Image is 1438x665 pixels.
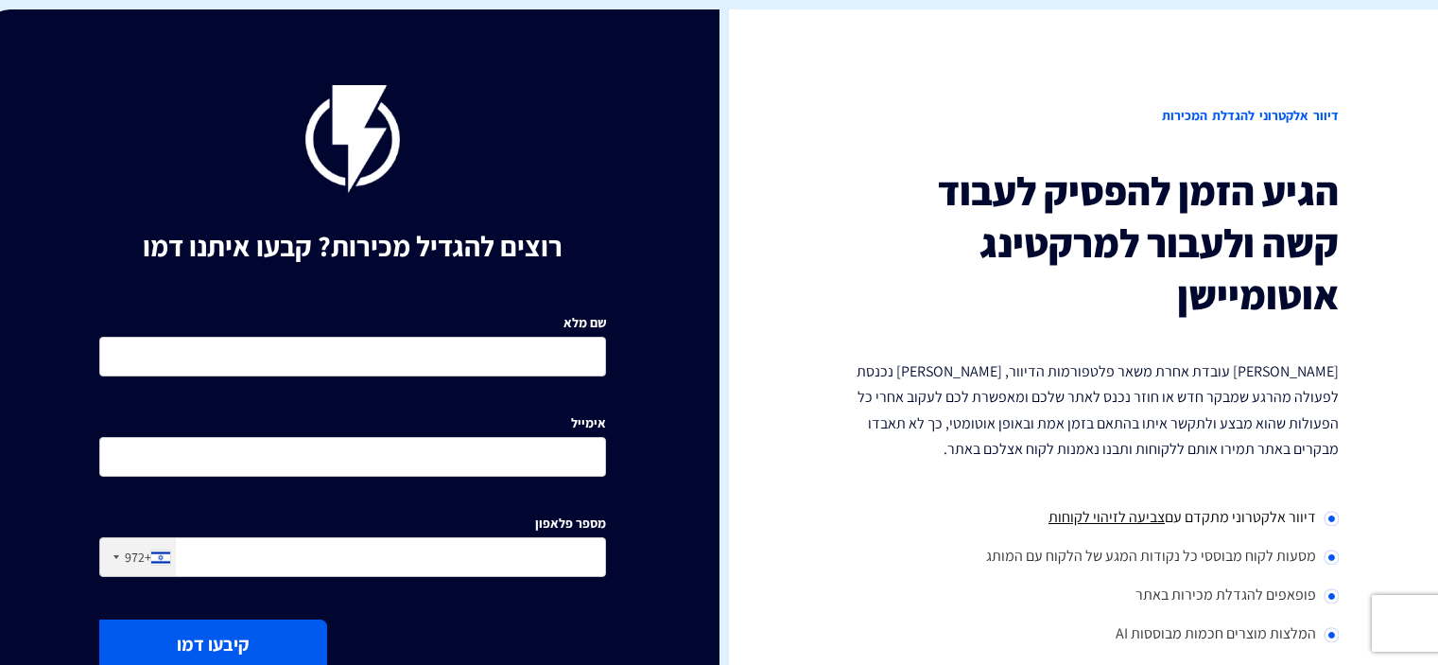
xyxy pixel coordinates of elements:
[1048,507,1165,527] span: צביעה לזיהוי לקוחות
[833,85,1340,147] h2: דיוור אלקטרוני להגדלת המכירות
[563,313,606,332] label: שם מלא
[833,616,1340,655] li: המלצות מוצרים חכמות מבוססות AI
[99,231,606,262] h1: רוצים להגדיל מכירות? קבעו איתנו דמו
[125,548,151,567] div: +972
[100,538,176,576] div: Israel (‫ישראל‬‎): +972
[833,359,1340,462] p: [PERSON_NAME] עובדת אחרת משאר פלטפורמות הדיוור, [PERSON_NAME] נכנסת לפעולה מהרגע שמבקר חדש או חוז...
[1165,507,1316,527] span: דיוור אלקטרוני מתקדם עם
[833,538,1340,577] li: מסעות לקוח מבוססי כל נקודות המגע של הלקוח עם המותג
[535,514,606,533] label: מספר פלאפון
[305,85,400,193] img: flashy-black.png
[833,577,1340,616] li: פופאפים להגדלת מכירות באתר
[833,166,1340,321] h3: הגיע הזמן להפסיק לעבוד קשה ולעבור למרקטינג אוטומיישן
[571,413,606,432] label: אימייל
